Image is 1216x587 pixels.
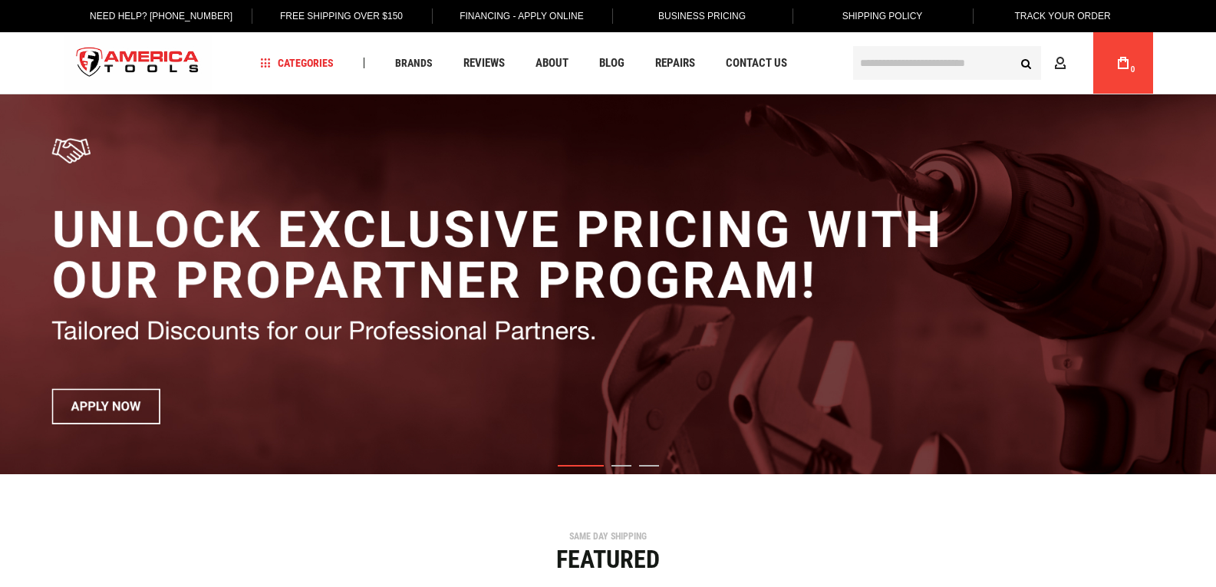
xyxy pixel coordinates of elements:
span: Repairs [655,58,695,69]
span: Brands [395,58,433,68]
span: Blog [599,58,624,69]
img: America Tools [64,35,213,92]
a: Brands [388,53,440,74]
a: Blog [592,53,631,74]
span: Contact Us [726,58,787,69]
a: Categories [253,53,341,74]
a: 0 [1109,32,1138,94]
span: Reviews [463,58,505,69]
a: store logo [64,35,213,92]
span: Shipping Policy [842,11,923,21]
a: Contact Us [719,53,794,74]
span: 0 [1131,65,1135,74]
div: SAME DAY SHIPPING [60,532,1157,541]
a: About [529,53,575,74]
a: Reviews [456,53,512,74]
div: Featured [60,547,1157,572]
span: About [536,58,568,69]
span: Categories [260,58,334,68]
a: Repairs [648,53,702,74]
button: Search [1012,48,1041,77]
